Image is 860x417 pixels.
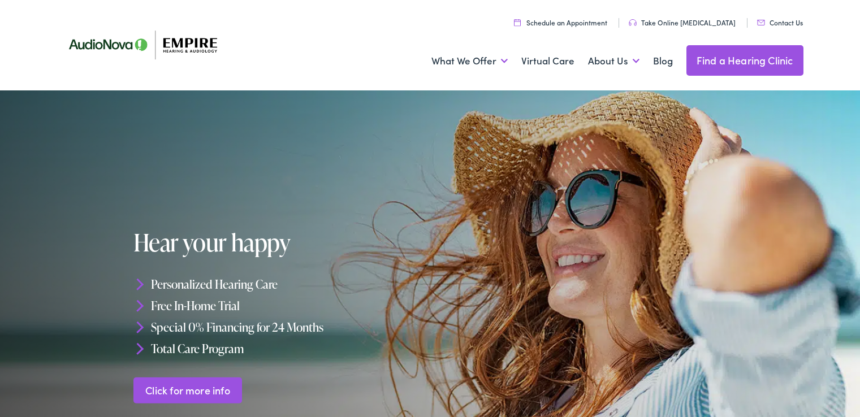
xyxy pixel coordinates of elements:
img: utility icon [757,20,765,25]
li: Personalized Hearing Care [133,273,434,295]
li: Free In-Home Trial [133,295,434,316]
a: What We Offer [431,40,508,82]
a: Contact Us [757,18,803,27]
a: Click for more info [133,377,243,403]
li: Special 0% Financing for 24 Months [133,316,434,338]
img: utility icon [629,19,637,26]
h1: Hear your happy [133,229,434,255]
a: Find a Hearing Clinic [686,45,803,76]
img: utility icon [514,19,521,26]
a: Virtual Care [521,40,574,82]
a: Take Online [MEDICAL_DATA] [629,18,736,27]
a: Schedule an Appointment [514,18,607,27]
a: Blog [653,40,673,82]
a: About Us [588,40,639,82]
li: Total Care Program [133,337,434,359]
